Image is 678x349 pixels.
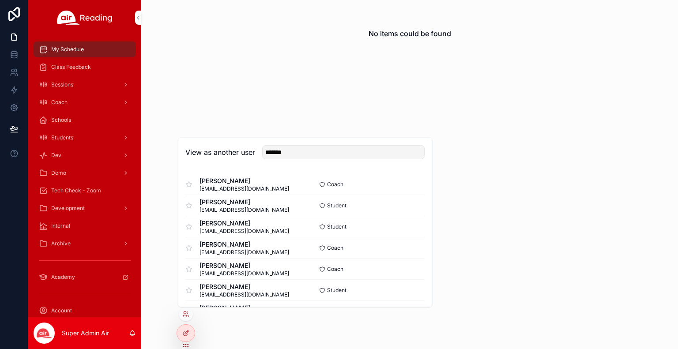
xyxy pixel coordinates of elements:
[200,240,289,248] span: [PERSON_NAME]
[327,223,347,230] span: Student
[51,187,101,194] span: Tech Check - Zoom
[34,77,136,93] a: Sessions
[200,227,289,234] span: [EMAIL_ADDRESS][DOMAIN_NAME]
[200,261,289,270] span: [PERSON_NAME]
[51,46,84,53] span: My Schedule
[34,218,136,234] a: Internal
[51,307,72,314] span: Account
[34,183,136,199] a: Tech Check - Zoom
[34,130,136,146] a: Students
[327,244,343,251] span: Coach
[200,206,289,213] span: [EMAIL_ADDRESS][DOMAIN_NAME]
[327,286,347,293] span: Student
[200,291,289,298] span: [EMAIL_ADDRESS][DOMAIN_NAME]
[51,116,71,124] span: Schools
[51,240,71,247] span: Archive
[327,202,347,209] span: Student
[34,147,136,163] a: Dev
[57,11,113,25] img: App logo
[51,169,66,176] span: Demo
[200,185,289,192] span: [EMAIL_ADDRESS][DOMAIN_NAME]
[34,269,136,285] a: Academy
[51,152,61,159] span: Dev
[34,41,136,57] a: My Schedule
[200,248,289,255] span: [EMAIL_ADDRESS][DOMAIN_NAME]
[200,197,289,206] span: [PERSON_NAME]
[51,205,85,212] span: Development
[34,112,136,128] a: Schools
[200,282,289,291] span: [PERSON_NAME]
[28,35,141,317] div: scrollable content
[200,303,289,312] span: [PERSON_NAME]
[185,147,255,158] h2: View as another user
[34,165,136,181] a: Demo
[51,99,68,106] span: Coach
[34,59,136,75] a: Class Feedback
[34,94,136,110] a: Coach
[51,134,73,141] span: Students
[51,81,73,88] span: Sessions
[369,28,451,39] h2: No items could be found
[34,236,136,251] a: Archive
[200,176,289,185] span: [PERSON_NAME]
[51,222,70,229] span: Internal
[34,303,136,319] a: Account
[327,180,343,188] span: Coach
[200,218,289,227] span: [PERSON_NAME]
[200,270,289,277] span: [EMAIL_ADDRESS][DOMAIN_NAME]
[327,265,343,272] span: Coach
[62,329,109,338] p: Super Admin Air
[51,274,75,281] span: Academy
[34,200,136,216] a: Development
[51,64,91,71] span: Class Feedback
